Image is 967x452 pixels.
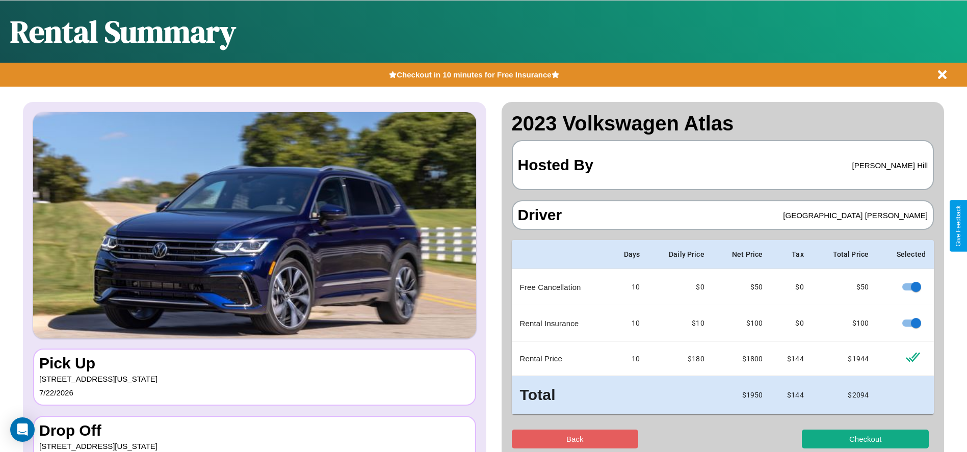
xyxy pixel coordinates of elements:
td: $10 [648,305,712,341]
h1: Rental Summary [10,11,236,52]
td: 10 [608,341,648,376]
td: $0 [771,305,812,341]
td: $ 2094 [812,376,877,414]
td: $ 1800 [713,341,771,376]
h3: Driver [518,206,562,224]
td: $ 100 [812,305,877,341]
th: Total Price [812,240,877,269]
td: $0 [648,269,712,305]
th: Daily Price [648,240,712,269]
td: $ 180 [648,341,712,376]
p: [GEOGRAPHIC_DATA] [PERSON_NAME] [783,208,928,222]
th: Tax [771,240,812,269]
h2: 2023 Volkswagen Atlas [512,112,934,135]
th: Selected [877,240,934,269]
div: Open Intercom Messenger [10,417,35,442]
p: [STREET_ADDRESS][US_STATE] [39,372,470,386]
th: Days [608,240,648,269]
td: $ 1950 [713,376,771,414]
p: Rental Insurance [520,316,600,330]
td: $ 1944 [812,341,877,376]
td: $ 50 [812,269,877,305]
b: Checkout in 10 minutes for Free Insurance [397,70,551,79]
td: 10 [608,305,648,341]
p: Rental Price [520,352,600,365]
table: simple table [512,240,934,414]
p: 7 / 22 / 2026 [39,386,470,400]
td: $ 50 [713,269,771,305]
h3: Drop Off [39,422,470,439]
td: $0 [771,269,812,305]
td: $ 144 [771,341,812,376]
td: $ 100 [713,305,771,341]
button: Back [512,430,639,448]
div: Give Feedback [955,205,962,247]
p: [PERSON_NAME] Hill [852,158,928,172]
h3: Hosted By [518,146,593,184]
h3: Total [520,384,600,406]
th: Net Price [713,240,771,269]
td: 10 [608,269,648,305]
button: Checkout [802,430,929,448]
h3: Pick Up [39,355,470,372]
td: $ 144 [771,376,812,414]
p: Free Cancellation [520,280,600,294]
